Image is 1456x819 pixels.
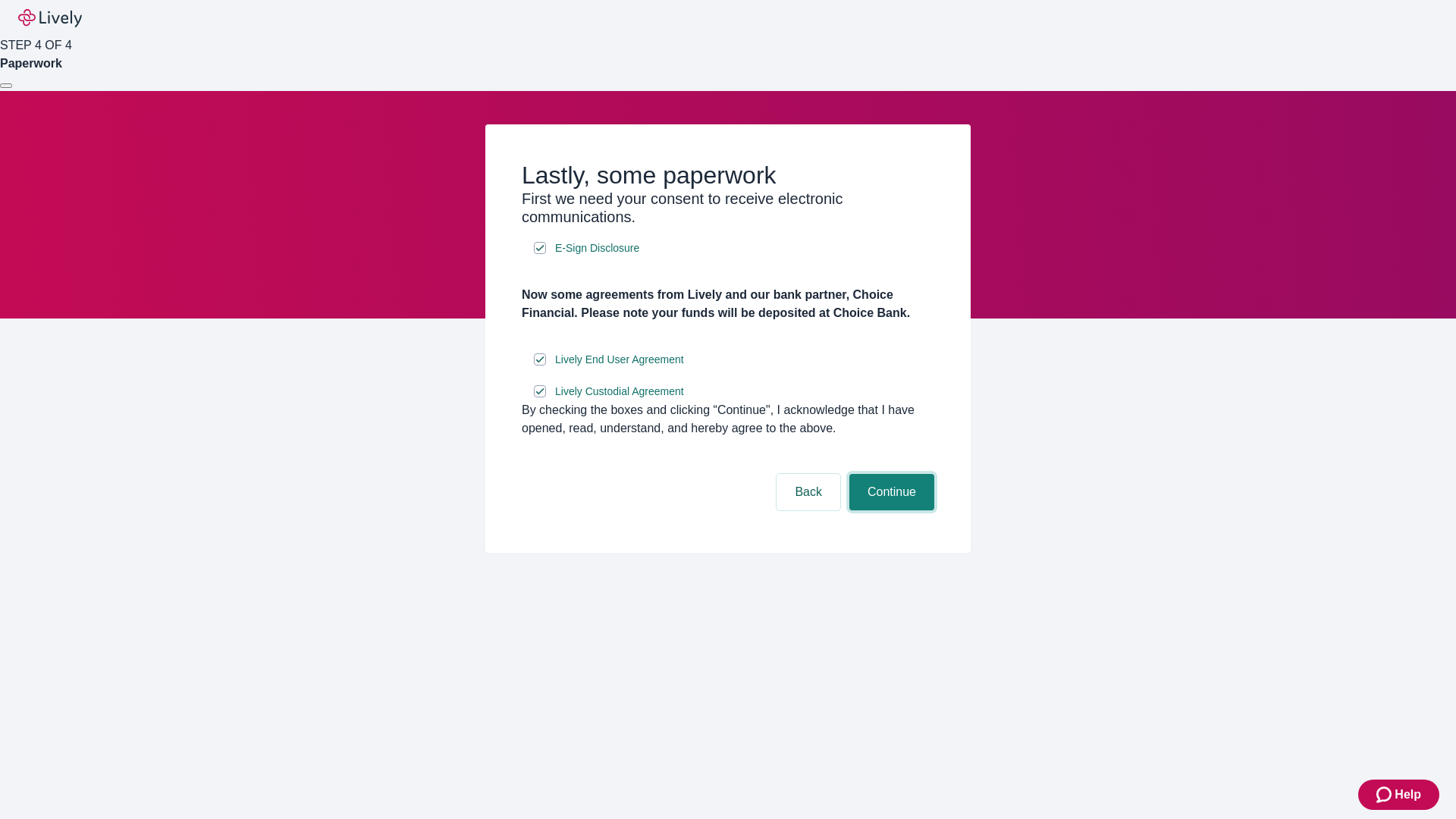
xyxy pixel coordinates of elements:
h2: Lastly, some paperwork [522,161,934,190]
span: Lively Custodial Agreement [555,384,684,400]
img: Lively [18,9,82,27]
span: Help [1395,786,1421,804]
button: Back [777,474,840,510]
a: e-sign disclosure document [552,239,642,258]
a: e-sign disclosure document [552,382,687,401]
h3: First we need your consent to receive electronic communications. [522,190,934,226]
span: Lively End User Agreement [555,352,684,368]
svg: Zendesk support icon [1376,786,1395,804]
h4: Now some agreements from Lively and our bank partner, Choice Financial. Please note your funds wi... [522,286,934,322]
span: E-Sign Disclosure [555,240,639,256]
button: Continue [849,474,934,510]
button: Zendesk support iconHelp [1358,780,1439,810]
div: By checking the boxes and clicking “Continue", I acknowledge that I have opened, read, understand... [522,401,934,438]
a: e-sign disclosure document [552,350,687,369]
